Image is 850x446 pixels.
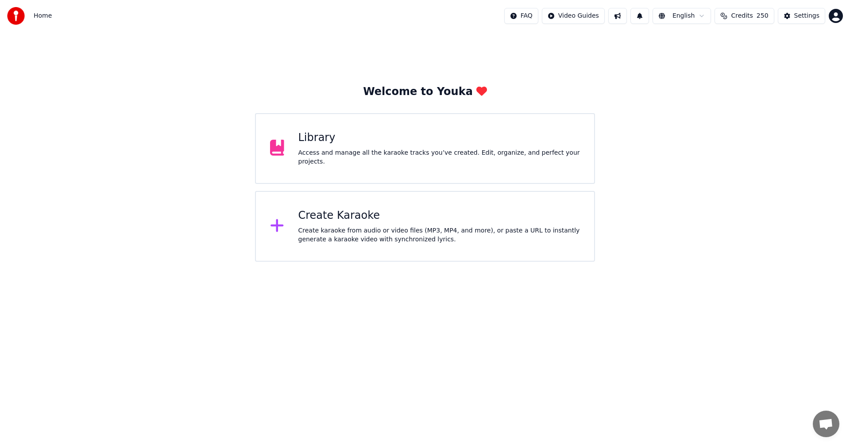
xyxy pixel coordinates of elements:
nav: breadcrumb [34,11,52,20]
div: 채팅 열기 [813,411,839,437]
span: 250 [757,11,769,20]
div: Library [298,131,580,145]
button: Credits250 [715,8,774,24]
div: Create karaoke from audio or video files (MP3, MP4, and more), or paste a URL to instantly genera... [298,226,580,244]
div: Create Karaoke [298,209,580,223]
img: youka [7,7,25,25]
div: Access and manage all the karaoke tracks you’ve created. Edit, organize, and perfect your projects. [298,149,580,166]
button: Settings [778,8,825,24]
div: Settings [794,11,819,20]
button: Video Guides [542,8,605,24]
div: Welcome to Youka [363,85,487,99]
span: Credits [731,11,753,20]
span: Home [34,11,52,20]
button: FAQ [504,8,538,24]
